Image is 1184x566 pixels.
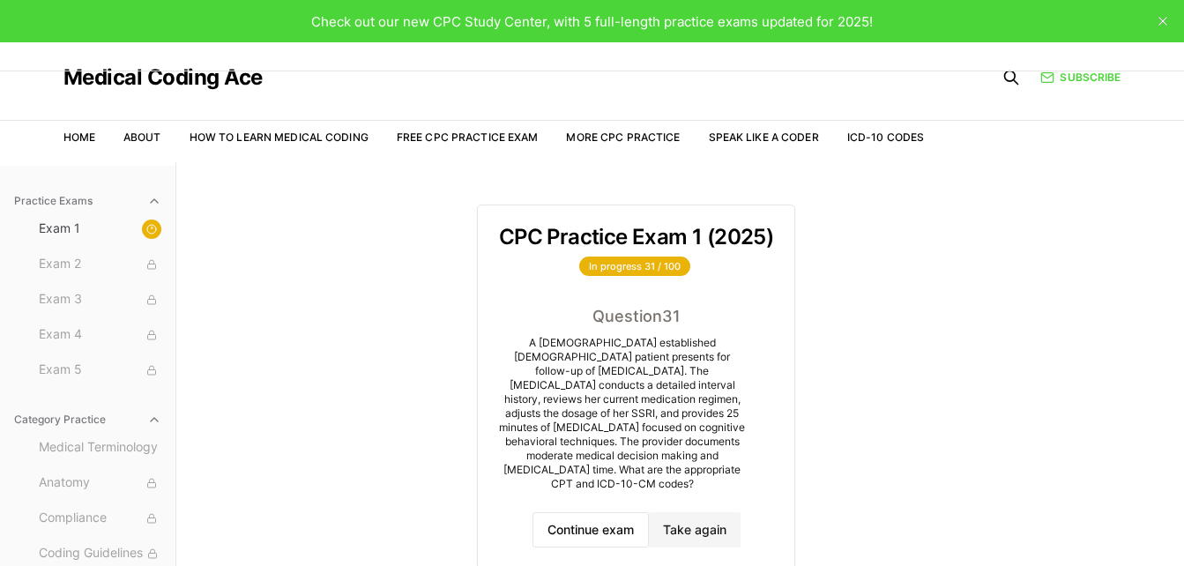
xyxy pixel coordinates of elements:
button: Exam 2 [32,250,168,279]
div: A [DEMOGRAPHIC_DATA] established [DEMOGRAPHIC_DATA] patient presents for follow-up of [MEDICAL_DA... [499,336,746,491]
a: Home [63,130,95,144]
span: Medical Terminology [39,438,161,458]
a: Speak Like a Coder [709,130,819,144]
a: Subscribe [1040,70,1121,86]
span: Exam 4 [39,325,161,345]
button: Compliance [32,504,168,532]
button: Practice Exams [7,187,168,215]
a: How to Learn Medical Coding [190,130,369,144]
span: Compliance [39,509,161,528]
span: Check out our new CPC Study Center, with 5 full-length practice exams updated for 2025! [311,13,873,30]
button: Medical Terminology [32,434,168,462]
div: Question 31 [499,304,773,329]
button: Exam 1 [32,215,168,243]
span: Exam 1 [39,220,161,239]
span: Exam 2 [39,255,161,274]
div: In progress 31 / 100 [579,257,690,276]
a: Free CPC Practice Exam [397,130,539,144]
button: Category Practice [7,406,168,434]
a: More CPC Practice [566,130,680,144]
h3: CPC Practice Exam 1 (2025) [499,227,773,248]
span: Exam 3 [39,290,161,309]
button: Anatomy [32,469,168,497]
a: Medical Coding Ace [63,67,263,88]
span: Exam 5 [39,361,161,380]
a: About [123,130,161,144]
button: Exam 4 [32,321,168,349]
button: close [1149,7,1177,35]
button: Continue exam [532,512,649,547]
a: ICD-10 Codes [847,130,924,144]
button: Take again [649,512,741,547]
span: Coding Guidelines [39,544,161,563]
button: Exam 3 [32,286,168,314]
iframe: portal-trigger [897,480,1184,566]
button: Exam 5 [32,356,168,384]
span: Anatomy [39,473,161,493]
